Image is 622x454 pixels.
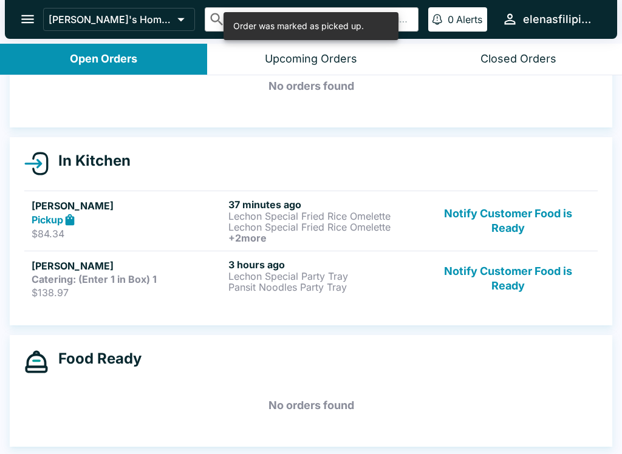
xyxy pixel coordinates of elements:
h5: No orders found [24,384,598,427]
h5: [PERSON_NAME] [32,198,224,213]
p: Lechon Special Fried Rice Omelette [228,222,420,232]
a: [PERSON_NAME]Pickup$84.3437 minutes agoLechon Special Fried Rice OmeletteLechon Special Fried Ric... [24,191,598,251]
p: 0 [448,13,454,25]
div: Upcoming Orders [265,52,357,66]
button: elenasfilipinofoods [497,6,603,32]
p: $138.97 [32,286,224,299]
h4: Food Ready [49,350,142,368]
strong: Pickup [32,214,63,226]
a: [PERSON_NAME]Catering: (Enter 1 in Box) 1$138.973 hours agoLechon Special Party TrayPansit Noodle... [24,251,598,306]
div: Open Orders [70,52,137,66]
button: [PERSON_NAME]'s Home of the Finest Filipino Foods [43,8,195,31]
p: [PERSON_NAME]'s Home of the Finest Filipino Foods [49,13,173,25]
p: $84.34 [32,228,224,240]
div: Order was marked as picked up. [233,16,364,36]
p: Lechon Special Fried Rice Omelette [228,211,420,222]
button: Notify Customer Food is Ready [426,198,590,243]
button: Notify Customer Food is Ready [426,259,590,299]
p: Alerts [456,13,482,25]
h6: 3 hours ago [228,259,420,271]
h6: 37 minutes ago [228,198,420,211]
h5: No orders found [24,64,598,108]
p: Lechon Special Party Tray [228,271,420,282]
div: Closed Orders [480,52,556,66]
div: elenasfilipinofoods [523,12,598,27]
h6: + 2 more [228,232,420,243]
strong: Catering: (Enter 1 in Box) 1 [32,273,157,285]
p: Pansit Noodles Party Tray [228,282,420,293]
h5: [PERSON_NAME] [32,259,224,273]
button: open drawer [12,4,43,35]
h4: In Kitchen [49,152,131,170]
